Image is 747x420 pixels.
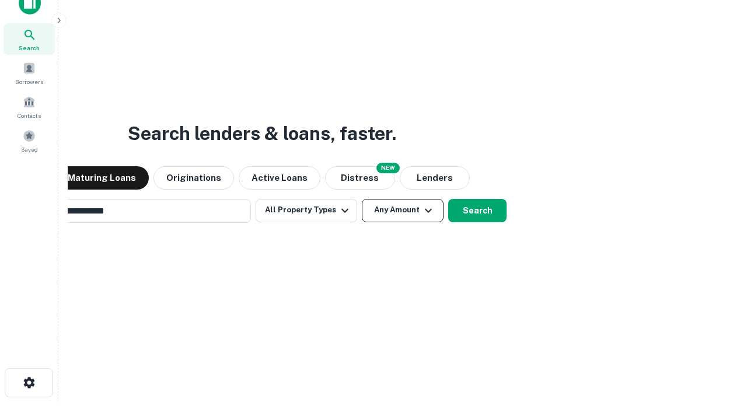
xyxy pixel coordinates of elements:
[4,91,55,123] a: Contacts
[19,43,40,52] span: Search
[21,145,38,154] span: Saved
[362,199,444,222] button: Any Amount
[689,327,747,383] iframe: Chat Widget
[55,166,149,190] button: Maturing Loans
[448,199,507,222] button: Search
[128,120,396,148] h3: Search lenders & loans, faster.
[239,166,320,190] button: Active Loans
[153,166,234,190] button: Originations
[4,125,55,156] a: Saved
[400,166,470,190] button: Lenders
[376,163,400,173] div: NEW
[325,166,395,190] button: Search distressed loans with lien and other non-mortgage details.
[4,57,55,89] a: Borrowers
[4,23,55,55] a: Search
[256,199,357,222] button: All Property Types
[15,77,43,86] span: Borrowers
[18,111,41,120] span: Contacts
